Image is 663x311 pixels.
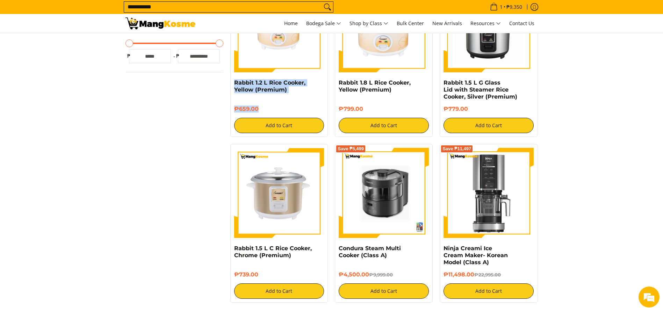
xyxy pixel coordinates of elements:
del: ₱9,999.00 [369,272,393,277]
button: Add to Cart [234,283,324,299]
span: ₱ [125,52,132,59]
h6: ₱799.00 [339,106,429,113]
span: We're online! [41,88,96,159]
textarea: Type your message and hit 'Enter' [3,191,133,215]
button: Add to Cart [444,283,534,299]
span: ₱ [174,52,181,59]
a: Condura Steam Multi Cooker (Class A) [339,245,401,259]
h6: ₱739.00 [234,271,324,278]
a: Shop by Class [346,14,392,33]
button: Add to Cart [444,118,534,133]
a: Rabbit 1.5 L G Glass Lid with Steamer Rice Cooker, Silver (Premium) [444,79,517,100]
span: Save ₱5,499 [338,147,364,151]
span: Save ₱11,497 [442,147,471,151]
a: Rabbit 1.5 L C Rice Cooker, Chrome (Premium) [234,245,312,259]
div: Minimize live chat window [115,3,131,20]
span: Home [284,20,298,27]
img: ninja-creami-ice-cream-maker-gray-korean-model-full-view-mang-kosme [444,148,534,238]
button: Add to Cart [234,118,324,133]
button: Add to Cart [339,118,429,133]
a: Bodega Sale [303,14,345,33]
button: Add to Cart [339,283,429,299]
span: Shop by Class [349,19,388,28]
h6: ₱779.00 [444,106,534,113]
span: Bulk Center [397,20,424,27]
h6: ₱4,500.00 [339,271,429,278]
span: 1 [499,5,504,9]
a: Resources [467,14,504,33]
span: New Arrivals [432,20,462,27]
div: Chat with us now [36,39,117,48]
img: Search: 9 results found for &quot;rice cooker&quot; | Mang Kosme [125,17,195,29]
span: Bodega Sale [306,19,341,28]
span: Contact Us [509,20,534,27]
span: ₱9,350 [505,5,523,9]
h6: ₱659.00 [234,106,324,113]
a: Bulk Center [393,14,427,33]
a: Home [281,14,301,33]
h6: ₱11,498.00 [444,271,534,278]
a: New Arrivals [429,14,466,33]
span: Resources [470,19,501,28]
a: Rabbit 1.8 L Rice Cooker, Yellow (Premium) [339,79,411,93]
img: Condura Steam Multi Cooker (Class A) [339,148,429,238]
nav: Main Menu [202,14,538,33]
a: Ninja Creami Ice Cream Maker- Korean Model (Class A) [444,245,508,266]
a: Rabbit 1.2 L Rice Cooker, Yellow (Premium) [234,79,305,93]
span: • [488,3,524,11]
del: ₱22,995.00 [474,272,501,277]
a: Contact Us [506,14,538,33]
img: https://mangkosme.com/products/rabbit-1-5-l-c-rice-cooker-chrome-class-a [234,148,324,238]
button: Search [322,2,333,12]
